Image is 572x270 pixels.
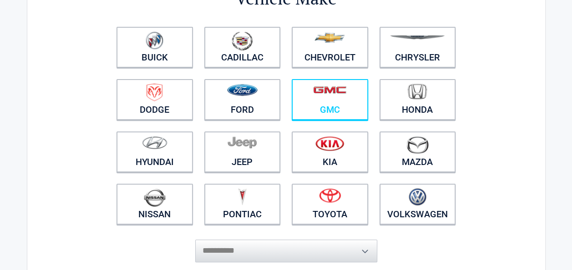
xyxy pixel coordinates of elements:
[228,136,257,149] img: jeep
[116,79,193,120] a: Dodge
[238,188,247,205] img: pontiac
[380,27,456,68] a: Chrysler
[292,79,368,120] a: GMC
[232,31,253,50] img: cadillac
[147,84,162,101] img: dodge
[380,131,456,172] a: Mazda
[116,131,193,172] a: Hyundai
[380,79,456,120] a: Honda
[144,188,166,207] img: nissan
[204,184,281,225] a: Pontiac
[319,188,341,203] img: toyota
[142,136,167,149] img: hyundai
[116,27,193,68] a: Buick
[204,27,281,68] a: Cadillac
[292,131,368,172] a: Kia
[380,184,456,225] a: Volkswagen
[390,35,445,40] img: chrysler
[409,188,426,206] img: volkswagen
[227,84,258,96] img: ford
[204,131,281,172] a: Jeep
[116,184,193,225] a: Nissan
[292,27,368,68] a: Chevrolet
[406,136,429,154] img: mazda
[292,184,368,225] a: Toyota
[315,136,344,151] img: kia
[146,31,163,50] img: buick
[204,79,281,120] a: Ford
[313,86,346,94] img: gmc
[408,84,427,100] img: honda
[314,33,345,43] img: chevrolet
